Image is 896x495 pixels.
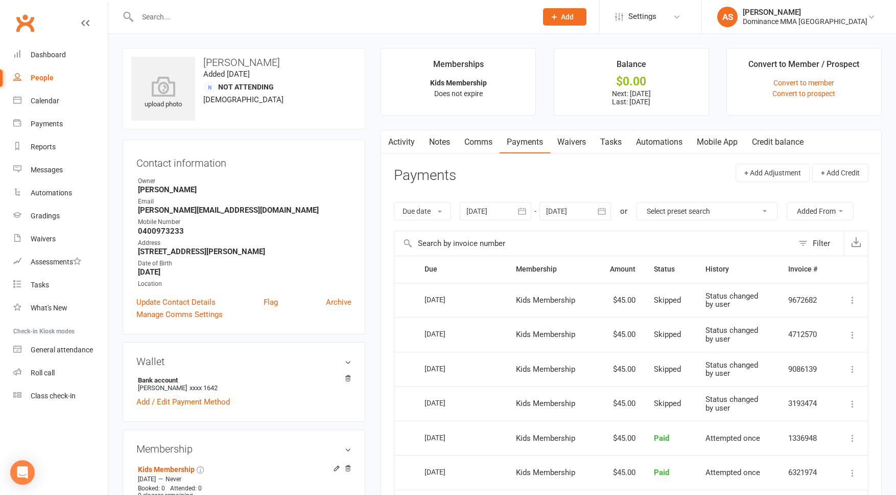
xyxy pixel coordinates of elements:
td: $45.00 [595,455,645,490]
span: Does not expire [434,89,483,98]
div: Dashboard [31,51,66,59]
strong: Bank account [138,376,346,384]
div: Reports [31,143,56,151]
div: Balance [617,58,646,76]
div: Class check-in [31,392,76,400]
div: [DATE] [425,430,471,445]
div: Address [138,238,351,248]
a: Calendar [13,89,108,112]
th: Membership [507,256,595,282]
div: [DATE] [425,395,471,411]
span: Paid [654,434,669,443]
span: Kids Membership [516,434,575,443]
a: Comms [457,130,500,154]
span: Booked: 0 [138,485,165,492]
div: Location [138,279,351,289]
span: Not Attending [218,83,274,91]
button: Filter [793,231,844,256]
span: [DEMOGRAPHIC_DATA] [203,95,284,104]
a: Mobile App [690,130,745,154]
div: Date of Birth [138,259,351,268]
a: Clubworx [12,10,38,36]
div: People [31,74,54,82]
span: Status changed by user [705,361,758,378]
button: + Add Credit [812,164,868,182]
div: Email [138,197,351,207]
strong: [PERSON_NAME][EMAIL_ADDRESS][DOMAIN_NAME] [138,206,351,215]
span: Kids Membership [516,330,575,339]
span: Attempted once [705,468,760,477]
a: Kids Membership [138,465,195,474]
div: Dominance MMA [GEOGRAPHIC_DATA] [743,17,867,26]
div: Messages [31,166,63,174]
div: or [620,205,627,217]
a: Activity [381,130,422,154]
div: Memberships [433,58,484,76]
td: 6321974 [779,455,833,490]
span: xxxx 1642 [190,384,218,392]
li: [PERSON_NAME] [136,375,351,393]
h3: Wallet [136,356,351,367]
span: Paid [654,468,669,477]
a: Roll call [13,362,108,385]
div: $0.00 [563,76,699,87]
h3: Payments [394,168,456,184]
span: Status changed by user [705,395,758,413]
a: Gradings [13,205,108,228]
div: AS [717,7,738,27]
a: Dashboard [13,43,108,66]
div: Convert to Member / Prospect [748,58,859,76]
td: $45.00 [595,386,645,421]
a: Waivers [13,228,108,251]
a: Manage Comms Settings [136,308,223,321]
td: $45.00 [595,421,645,456]
a: Payments [13,112,108,136]
a: What's New [13,297,108,320]
a: Tasks [593,130,629,154]
button: Due date [394,202,451,220]
div: General attendance [31,346,93,354]
div: Assessments [31,258,81,266]
h3: Contact information [136,153,351,169]
button: Add [543,8,586,26]
td: 4712570 [779,317,833,352]
div: Roll call [31,369,55,377]
a: Tasks [13,274,108,297]
td: 9672682 [779,283,833,318]
span: Skipped [654,296,681,305]
div: [PERSON_NAME] [743,8,867,17]
div: [DATE] [425,361,471,376]
input: Search by invoice number [394,231,793,256]
span: Status changed by user [705,326,758,344]
span: Skipped [654,365,681,374]
a: Add / Edit Payment Method [136,396,230,408]
button: Added From [787,202,854,220]
span: Never [166,476,181,483]
span: Attended: 0 [170,485,202,492]
time: Added [DATE] [203,70,250,79]
a: Flag [264,296,278,308]
a: Automations [629,130,690,154]
div: [DATE] [425,326,471,342]
a: Waivers [550,130,593,154]
span: Kids Membership [516,296,575,305]
th: Amount [595,256,645,282]
a: Assessments [13,251,108,274]
div: Filter [813,237,830,250]
strong: [DATE] [138,267,351,277]
strong: [STREET_ADDRESS][PERSON_NAME] [138,247,351,256]
a: Payments [500,130,550,154]
div: Automations [31,189,72,197]
button: + Add Adjustment [736,164,810,182]
span: Status changed by user [705,291,758,309]
p: Next: [DATE] Last: [DATE] [563,89,699,106]
td: $45.00 [595,283,645,318]
h3: [PERSON_NAME] [131,57,357,68]
th: Status [645,256,696,282]
div: Waivers [31,235,56,243]
a: Update Contact Details [136,296,216,308]
td: 3193474 [779,386,833,421]
div: Tasks [31,281,49,289]
span: Skipped [654,330,681,339]
strong: 0400973233 [138,227,351,236]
